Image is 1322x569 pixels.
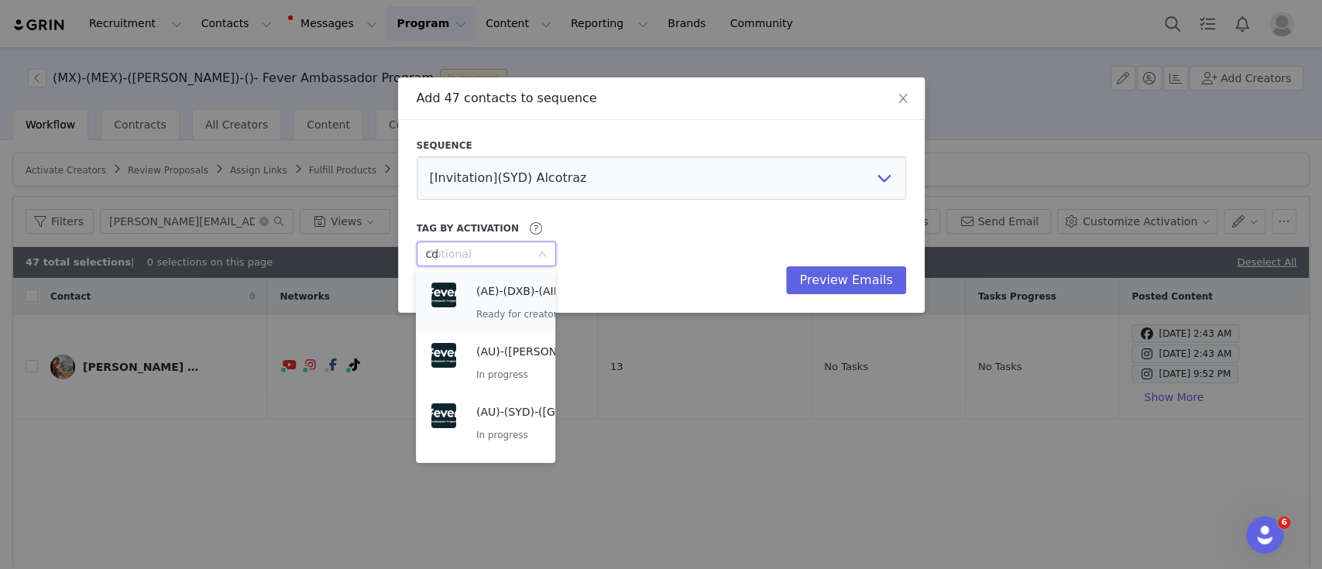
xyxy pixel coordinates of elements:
[476,366,647,383] p: In progress
[1278,516,1290,529] span: 6
[417,139,472,153] span: Sequence
[431,343,456,368] img: 5369d220-cc51-47a3-9718-76e163f545a3.png
[881,77,925,121] button: Close
[417,156,906,200] select: Select Sequence
[417,90,906,107] div: Add 47 contacts to sequence
[476,343,647,360] p: (AU)-([PERSON_NAME])-([PERSON_NAME])-() - Fever Ambassador Program
[897,92,909,105] i: icon: close
[537,249,547,260] i: icon: down
[431,403,456,428] img: 5369d220-cc51-47a3-9718-76e163f545a3.png
[1246,516,1283,554] iframe: Intercom live chat
[476,306,647,323] p: Ready for creators
[417,221,519,235] span: Tag by Activation
[431,283,456,307] img: 5369d220-cc51-47a3-9718-76e163f545a3.png
[786,266,905,294] button: Preview Emails
[476,283,647,300] p: (AE)-(DXB)-(AIRAS)-() - Fever Ambassador Program
[476,403,647,420] p: (AU)-(SYD)-([GEOGRAPHIC_DATA])-() - Fever Ambassador Program
[476,427,647,444] p: In progress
